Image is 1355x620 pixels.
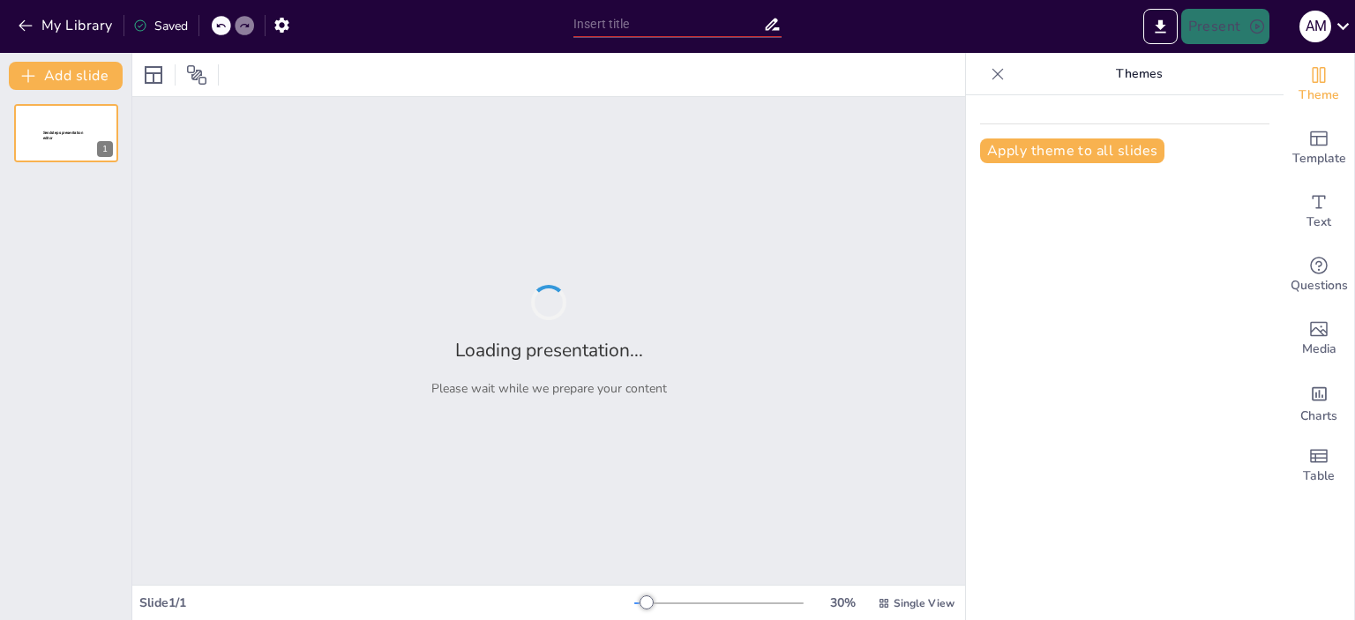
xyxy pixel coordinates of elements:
button: My Library [13,11,120,40]
button: Present [1181,9,1269,44]
div: Add a table [1284,434,1354,497]
h2: Loading presentation... [455,338,643,362]
span: Questions [1291,276,1348,295]
div: Slide 1 / 1 [139,594,634,611]
span: Media [1302,340,1336,359]
div: Add images, graphics, shapes or video [1284,307,1354,370]
button: Export to PowerPoint [1143,9,1178,44]
span: Single View [894,596,954,610]
div: Get real-time input from your audience [1284,243,1354,307]
div: Add charts and graphs [1284,370,1354,434]
span: Theme [1299,86,1339,105]
span: Position [186,64,207,86]
button: Add slide [9,62,123,90]
span: Template [1292,149,1346,168]
p: Please wait while we prepare your content [431,380,667,397]
div: A M [1299,11,1331,42]
div: 30 % [821,594,864,611]
div: Add ready made slides [1284,116,1354,180]
span: Text [1306,213,1331,232]
span: Sendsteps presentation editor [43,131,83,140]
span: Table [1303,467,1335,486]
input: Insert title [573,11,763,37]
div: Add text boxes [1284,180,1354,243]
button: Apply theme to all slides [980,138,1164,163]
div: Layout [139,61,168,89]
span: Charts [1300,407,1337,426]
div: Saved [133,18,188,34]
div: 1 [97,141,113,157]
div: Change the overall theme [1284,53,1354,116]
div: 1 [14,104,118,162]
p: Themes [1012,53,1266,95]
button: A M [1299,9,1331,44]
